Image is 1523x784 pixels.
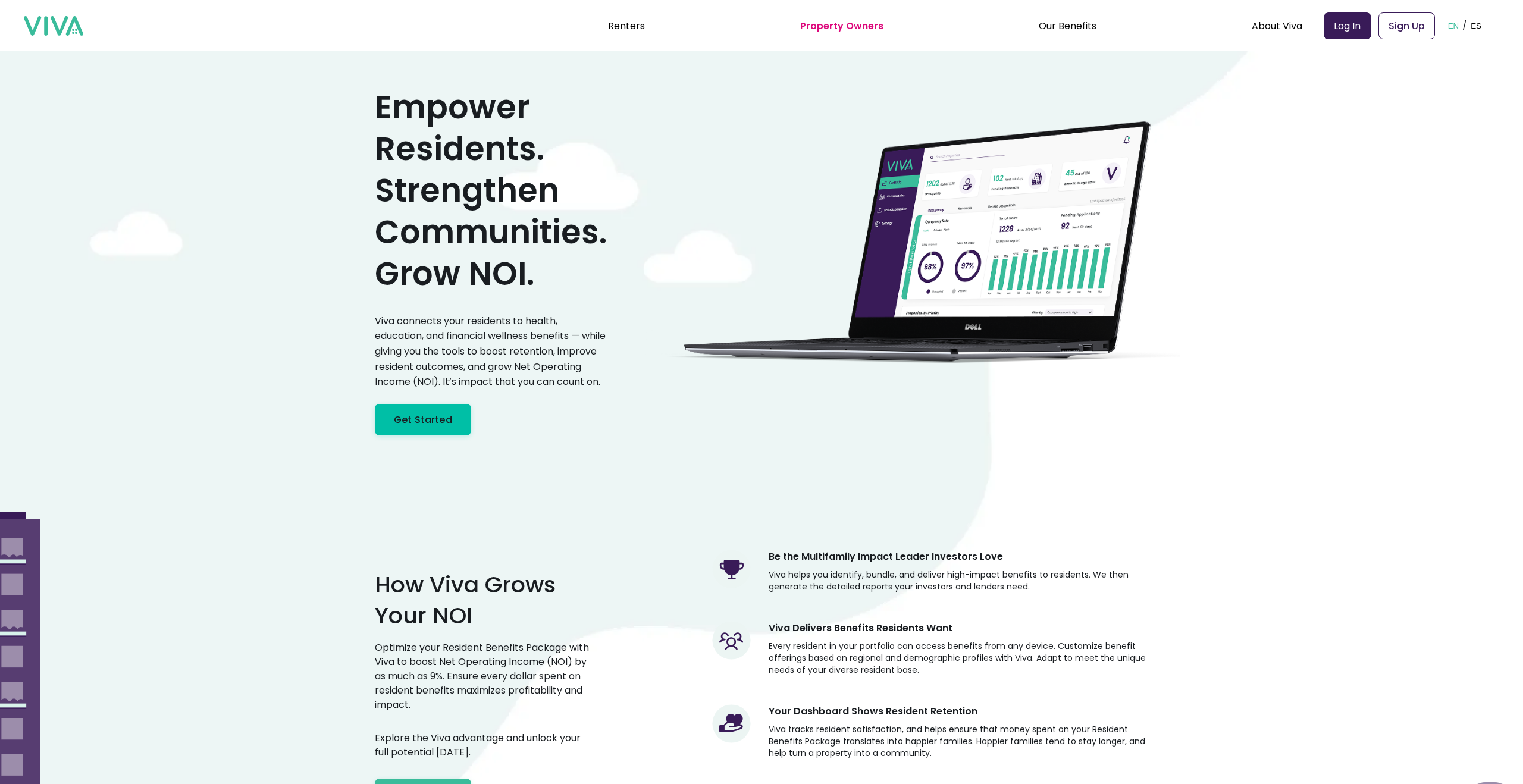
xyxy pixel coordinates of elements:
img: Users [712,621,751,660]
a: Sign Up [1378,12,1435,39]
button: ES [1467,7,1485,44]
p: Viva helps you identify, bundle, and deliver high-impact benefits to residents. We then generate ... [769,569,1148,592]
button: EN [1444,7,1463,44]
img: Hand holding a heart [712,704,751,743]
h2: How Viva Grows Your NOI [375,569,593,631]
h3: Be the Multifamily Impact Leader Investors Love [769,550,1003,564]
img: cityscape [645,121,1180,363]
a: Property Owners [800,19,883,33]
p: Viva connects your residents to health, education, and financial wellness benefits — while giving... [375,313,607,390]
div: About Viva [1252,11,1302,40]
a: Renters [608,19,645,33]
h1: Empower Residents. Strengthen Communities. Grow NOI. [375,86,607,294]
img: viva [24,16,83,36]
h3: Viva Delivers Benefits Residents Want [769,621,952,635]
div: Our Benefits [1039,11,1096,40]
h3: Your Dashboard Shows Resident Retention [769,704,977,719]
a: Log In [1324,12,1371,39]
p: Viva tracks resident satisfaction, and helps ensure that money spent on your Resident Benefits Pa... [769,723,1148,759]
a: Get Started [375,404,471,435]
p: / [1462,17,1467,35]
p: Optimize your Resident Benefits Package with Viva to boost Net Operating Income (NOI) by as much ... [375,641,593,712]
img: Trophy [712,550,751,588]
p: Every resident in your portfolio can access benefits from any device. Customize benefit offerings... [769,640,1148,676]
p: Explore the Viva advantage and unlock your full potential [DATE]. [375,731,593,760]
